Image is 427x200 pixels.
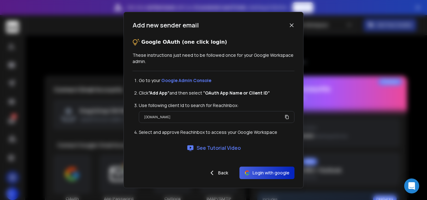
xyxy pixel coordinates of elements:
img: tips [133,38,140,46]
strong: ”Add App” [148,90,169,96]
strong: “OAuth App Name or Client ID” [203,90,270,96]
button: Back [203,167,233,179]
a: Google Admin Console [161,77,211,83]
p: [DOMAIN_NAME] [144,114,170,120]
li: Use following client Id to search for ReachInbox: [139,102,294,109]
li: Click and then select [139,90,294,96]
button: Login with google [239,167,294,179]
p: Google OAuth (one click login) [141,38,227,46]
p: These instructions just need to be followed once for your Google Workspace admin. [133,52,294,65]
div: Open Intercom Messenger [404,178,419,193]
li: Select and approve ReachInbox to access your Google Workspace [139,129,294,135]
h1: Add new sender email [133,21,199,30]
a: See Tutorial Video [187,144,241,152]
li: Go to your [139,77,294,84]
